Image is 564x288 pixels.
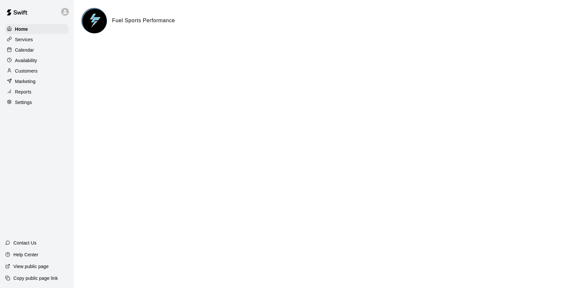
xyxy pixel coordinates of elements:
a: Customers [5,66,68,76]
p: Availability [15,57,37,64]
a: Settings [5,97,68,107]
p: Contact Us [13,240,37,246]
p: Calendar [15,47,34,53]
a: Marketing [5,76,68,86]
p: Marketing [15,78,36,85]
a: Home [5,24,68,34]
a: Availability [5,56,68,65]
p: Home [15,26,28,32]
p: Reports [15,89,31,95]
h6: Fuel Sports Performance [112,16,175,25]
p: View public page [13,263,49,270]
a: Services [5,35,68,44]
p: Customers [15,68,38,74]
p: Copy public page link [13,275,58,281]
img: Fuel Sports Performance logo [82,9,107,33]
a: Calendar [5,45,68,55]
p: Services [15,36,33,43]
p: Settings [15,99,32,106]
a: Reports [5,87,68,97]
p: Help Center [13,251,38,258]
